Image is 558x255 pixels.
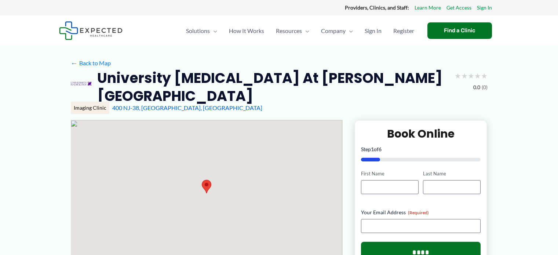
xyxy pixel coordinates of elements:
nav: Primary Site Navigation [180,18,420,44]
span: (0) [482,83,488,92]
a: Sign In [477,3,492,12]
span: ★ [468,69,474,83]
a: CompanyMenu Toggle [315,18,359,44]
h2: University [MEDICAL_DATA] at [PERSON_NAME][GEOGRAPHIC_DATA] [97,69,449,105]
span: ★ [461,69,468,83]
a: ResourcesMenu Toggle [270,18,315,44]
a: Learn More [415,3,441,12]
label: Last Name [423,170,481,177]
span: 6 [379,146,382,152]
span: ★ [474,69,481,83]
span: ★ [481,69,488,83]
a: Get Access [446,3,471,12]
a: SolutionsMenu Toggle [180,18,223,44]
span: Sign In [365,18,382,44]
div: Imaging Clinic [71,102,109,114]
span: ★ [455,69,461,83]
span: Menu Toggle [346,18,353,44]
p: Step of [361,147,481,152]
span: 1 [371,146,374,152]
span: Resources [276,18,302,44]
strong: Providers, Clinics, and Staff: [345,4,409,11]
span: Company [321,18,346,44]
h2: Book Online [361,127,481,141]
a: Sign In [359,18,387,44]
span: ← [71,59,78,66]
a: Find a Clinic [427,22,492,39]
span: Solutions [186,18,210,44]
span: 0.0 [473,83,480,92]
a: Register [387,18,420,44]
label: First Name [361,170,419,177]
a: How It Works [223,18,270,44]
span: Menu Toggle [302,18,309,44]
a: 400 NJ-38, [GEOGRAPHIC_DATA], [GEOGRAPHIC_DATA] [112,104,262,111]
label: Your Email Address [361,209,481,216]
span: Register [393,18,414,44]
span: (Required) [408,210,429,215]
img: Expected Healthcare Logo - side, dark font, small [59,21,123,40]
span: Menu Toggle [210,18,217,44]
span: How It Works [229,18,264,44]
a: ←Back to Map [71,58,111,69]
